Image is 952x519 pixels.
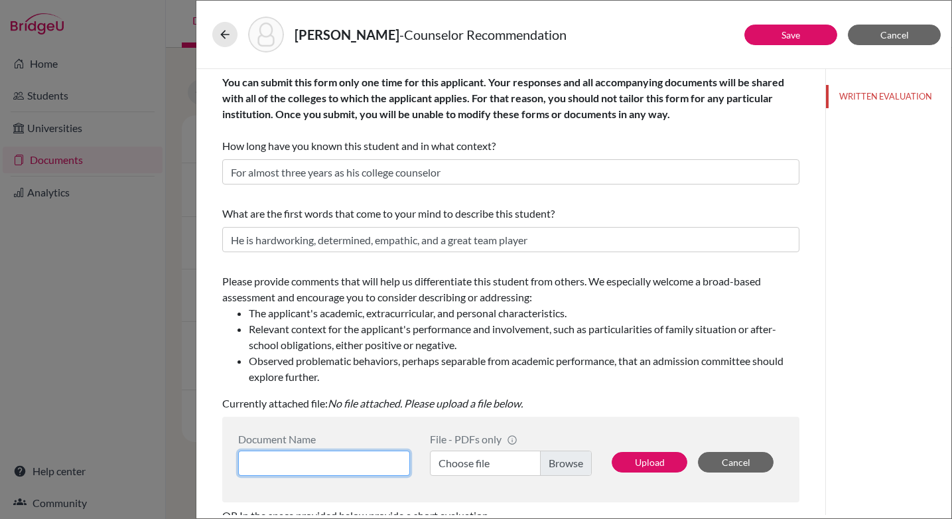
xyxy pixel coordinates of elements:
span: What are the first words that come to your mind to describe this student? [222,207,555,220]
div: Document Name [238,433,410,445]
span: info [507,435,517,445]
span: - Counselor Recommendation [399,27,567,42]
li: Observed problematic behaviors, perhaps separable from academic performance, that an admission co... [249,353,799,385]
div: Currently attached file: [222,268,799,417]
span: How long have you known this student and in what context? [222,76,784,152]
li: Relevant context for the applicant's performance and involvement, such as particularities of fami... [249,321,799,353]
button: Upload [612,452,687,473]
b: You can submit this form only one time for this applicant. Your responses and all accompanying do... [222,76,784,120]
div: File - PDFs only [430,433,592,445]
button: WRITTEN EVALUATION [826,85,951,108]
button: Cancel [698,452,774,473]
strong: [PERSON_NAME] [295,27,399,42]
li: The applicant's academic, extracurricular, and personal characteristics. [249,305,799,321]
i: No file attached. Please upload a file below. [328,397,523,409]
label: Choose file [430,451,592,476]
span: Please provide comments that will help us differentiate this student from others. We especially w... [222,275,799,385]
